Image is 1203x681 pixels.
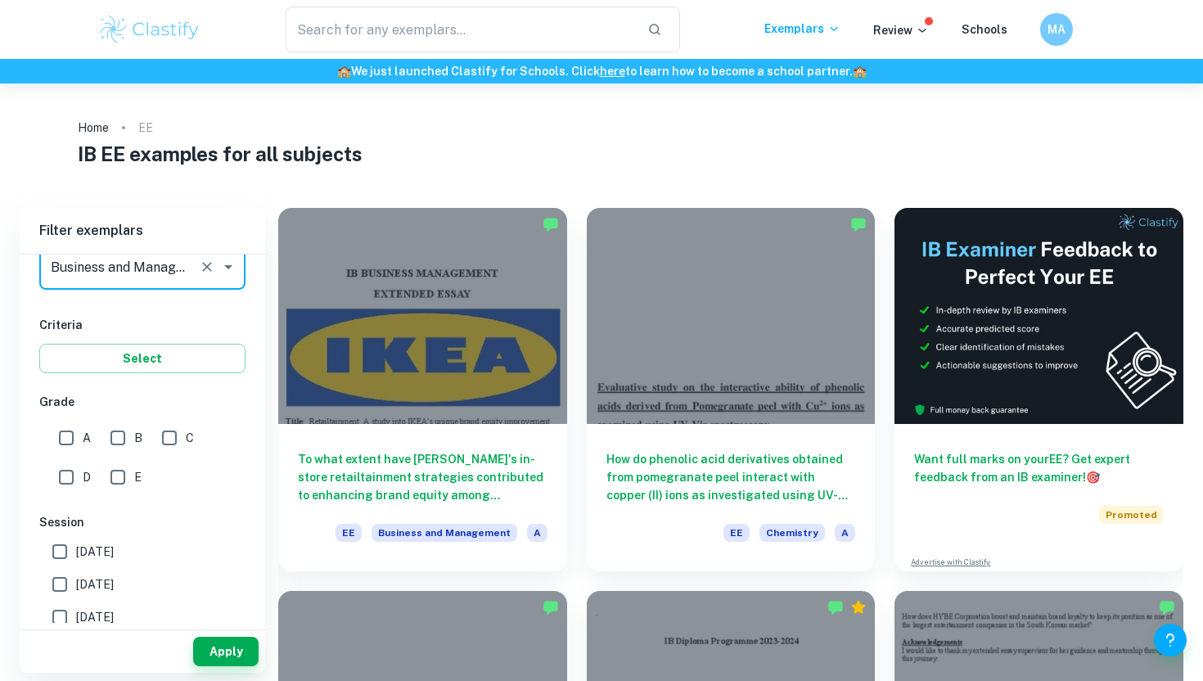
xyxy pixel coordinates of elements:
h6: How do phenolic acid derivatives obtained from pomegranate peel interact with copper (II) ions as... [606,450,856,504]
p: EE [138,119,153,137]
a: To what extent have [PERSON_NAME]'s in-store retailtainment strategies contributed to enhancing b... [278,208,567,571]
span: A [83,429,91,447]
h6: Filter exemplars [20,208,265,254]
button: Apply [193,637,259,666]
span: B [134,429,142,447]
h6: Session [39,513,246,531]
button: Select [39,344,246,373]
span: EE [336,524,362,542]
button: MA [1040,13,1073,46]
span: 🏫 [337,65,351,78]
span: 🎯 [1086,471,1100,484]
span: Promoted [1099,506,1164,524]
span: A [527,524,547,542]
p: Review [873,21,929,39]
h6: To what extent have [PERSON_NAME]'s in-store retailtainment strategies contributed to enhancing b... [298,450,547,504]
a: Want full marks on yourEE? Get expert feedback from an IB examiner!PromotedAdvertise with Clastify [894,208,1183,571]
img: Marked [1159,599,1175,616]
span: Business and Management [372,524,517,542]
span: EE [723,524,750,542]
button: Open [217,255,240,278]
a: here [600,65,625,78]
span: Chemistry [759,524,825,542]
h6: We just launched Clastify for Schools. Click to learn how to become a school partner. [3,62,1200,80]
h6: Want full marks on your EE ? Get expert feedback from an IB examiner! [914,450,1164,486]
span: D [83,468,91,486]
img: Clastify logo [97,13,201,46]
button: Help and Feedback [1154,624,1187,656]
h6: Grade [39,393,246,411]
input: Search for any exemplars... [286,7,634,52]
span: E [134,468,142,486]
span: [DATE] [76,543,114,561]
button: Clear [196,255,219,278]
span: C [186,429,194,447]
span: A [835,524,855,542]
img: Marked [543,216,559,232]
img: Thumbnail [894,208,1183,424]
span: 🏫 [853,65,867,78]
div: Premium [850,599,867,616]
a: Advertise with Clastify [911,557,990,568]
h6: Criteria [39,316,246,334]
a: How do phenolic acid derivatives obtained from pomegranate peel interact with copper (II) ions as... [587,208,876,571]
h1: IB EE examples for all subjects [78,139,1125,169]
h6: MA [1048,20,1066,38]
a: Schools [962,23,1007,36]
span: [DATE] [76,575,114,593]
p: Exemplars [764,20,840,38]
img: Marked [827,599,844,616]
img: Marked [850,216,867,232]
a: Home [78,116,109,139]
img: Marked [543,599,559,616]
span: [DATE] [76,608,114,626]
